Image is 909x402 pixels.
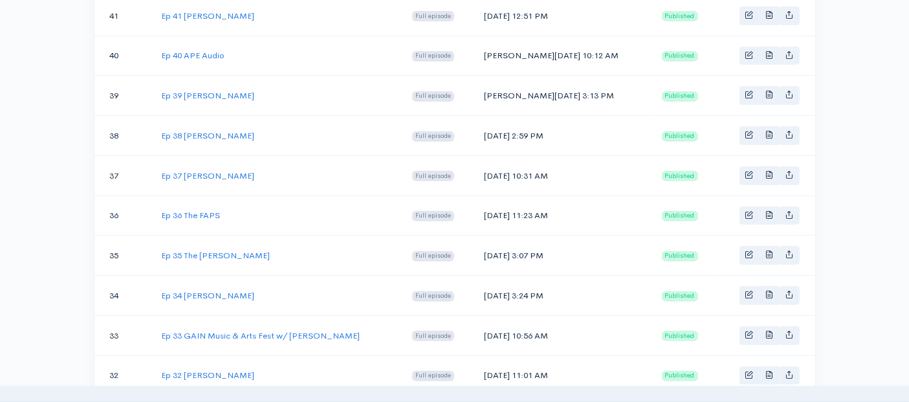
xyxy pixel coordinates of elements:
[474,195,652,236] td: [DATE] 11:23 AM
[739,326,800,345] div: Basic example
[474,315,652,355] td: [DATE] 10:56 AM
[474,116,652,156] td: [DATE] 2:59 PM
[94,355,151,396] td: 32
[662,91,698,102] span: Published
[739,246,800,265] div: Basic example
[474,236,652,276] td: [DATE] 3:07 PM
[94,236,151,276] td: 35
[412,211,454,221] span: Full episode
[739,286,800,305] div: Basic example
[474,355,652,396] td: [DATE] 11:01 AM
[412,371,454,381] span: Full episode
[412,171,454,181] span: Full episode
[94,36,151,76] td: 40
[412,251,454,262] span: Full episode
[412,91,454,102] span: Full episode
[474,276,652,316] td: [DATE] 3:24 PM
[739,6,800,25] div: Basic example
[94,276,151,316] td: 34
[161,250,270,261] a: Ep 35 The [PERSON_NAME]
[412,131,454,142] span: Full episode
[739,166,800,185] div: Basic example
[412,331,454,341] span: Full episode
[161,130,254,141] a: Ep 38 [PERSON_NAME]
[662,171,698,181] span: Published
[739,207,800,225] div: Basic example
[161,10,254,21] a: Ep 41 [PERSON_NAME]
[161,330,360,341] a: Ep 33 GAIN Music & Arts Fest w/ [PERSON_NAME]
[662,251,698,262] span: Published
[94,155,151,195] td: 37
[161,290,254,301] a: Ep 34 [PERSON_NAME]
[662,371,698,381] span: Published
[94,76,151,116] td: 39
[161,170,254,181] a: Ep 37 [PERSON_NAME]
[161,210,220,221] a: Ep 36 The FAPS
[161,370,254,381] a: Ep 32 [PERSON_NAME]
[739,47,800,65] div: Basic example
[662,211,698,221] span: Published
[662,131,698,142] span: Published
[662,291,698,302] span: Published
[662,331,698,341] span: Published
[94,315,151,355] td: 33
[739,126,800,145] div: Basic example
[662,51,698,61] span: Published
[474,76,652,116] td: [PERSON_NAME][DATE] 3:13 PM
[412,51,454,61] span: Full episode
[662,11,698,21] span: Published
[739,86,800,105] div: Basic example
[474,155,652,195] td: [DATE] 10:31 AM
[474,36,652,76] td: [PERSON_NAME][DATE] 10:12 AM
[94,195,151,236] td: 36
[94,116,151,156] td: 38
[739,366,800,385] div: Basic example
[412,11,454,21] span: Full episode
[161,90,254,101] a: Ep 39 [PERSON_NAME]
[412,291,454,302] span: Full episode
[161,50,225,61] a: Ep 40 APE Audio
